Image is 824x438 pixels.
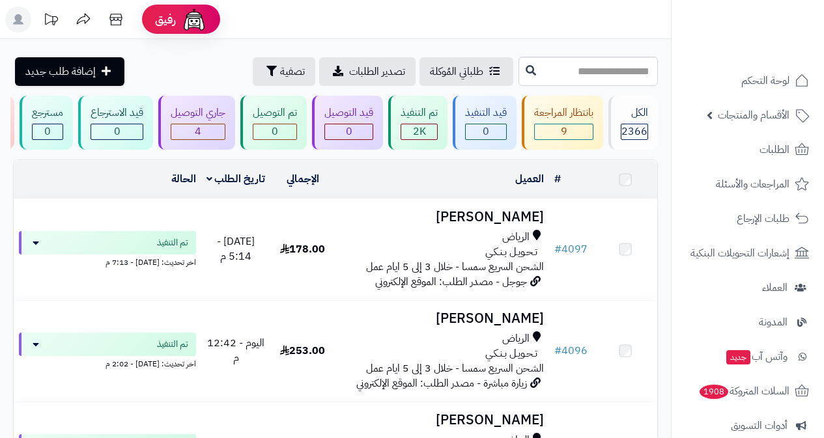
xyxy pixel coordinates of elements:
[735,32,812,59] img: logo-2.png
[156,96,238,150] a: جاري التوصيل 4
[35,7,67,36] a: تحديثات المنصة
[679,272,816,303] a: العملاء
[356,376,527,391] span: زيارة مباشرة - مصدر الطلب: الموقع الإلكتروني
[366,259,544,275] span: الشحن السريع سمسا - خلال 3 إلى 5 ايام عمل
[349,64,405,79] span: تصدير الطلبات
[606,96,661,150] a: الكل2366
[157,338,188,351] span: تم التنفيذ
[15,57,124,86] a: إضافة طلب جديد
[413,124,426,139] span: 2K
[762,279,788,297] span: العملاء
[561,124,567,139] span: 9
[401,124,437,139] div: 1976
[485,245,537,260] span: تـحـويـل بـنـكـي
[171,124,225,139] div: 4
[679,134,816,165] a: الطلبات
[17,96,76,150] a: مسترجع 0
[450,96,519,150] a: قيد التنفيذ 0
[32,105,63,120] div: مسترجع
[554,343,561,359] span: #
[679,169,816,200] a: المراجعات والأسئلة
[207,335,264,366] span: اليوم - 12:42 م
[340,311,544,326] h3: [PERSON_NAME]
[485,346,537,361] span: تـحـويـل بـنـكـي
[171,105,225,120] div: جاري التوصيل
[157,236,188,249] span: تم التنفيذ
[217,234,255,264] span: [DATE] - 5:14 م
[465,105,507,120] div: قيد التنفيذ
[91,105,143,120] div: قيد الاسترجاع
[401,105,438,120] div: تم التنفيذ
[33,124,63,139] div: 0
[515,171,544,187] a: العميل
[19,356,196,370] div: اخر تحديث: [DATE] - 2:02 م
[375,274,527,290] span: جوجل - مصدر الطلب: الموقع الإلكتروني
[253,105,297,120] div: تم التوصيل
[737,210,789,228] span: طلبات الإرجاع
[502,230,530,245] span: الرياض
[419,57,513,86] a: طلباتي المُوكلة
[171,171,196,187] a: الحالة
[679,238,816,269] a: إشعارات التحويلات البنكية
[554,241,588,257] a: #4097
[319,57,416,86] a: تصدير الطلبات
[91,124,143,139] div: 0
[700,385,729,399] span: 1908
[690,244,789,262] span: إشعارات التحويلات البنكية
[386,96,450,150] a: تم التنفيذ 2K
[760,141,789,159] span: الطلبات
[346,124,352,139] span: 0
[621,105,648,120] div: الكل
[19,254,196,268] div: اخر تحديث: [DATE] - 7:13 م
[325,124,373,139] div: 0
[272,124,278,139] span: 0
[716,175,789,193] span: المراجعات والأسئلة
[324,105,373,120] div: قيد التوصيل
[114,124,121,139] span: 0
[519,96,606,150] a: بانتظار المراجعة 9
[340,413,544,428] h3: [PERSON_NAME]
[466,124,506,139] div: 0
[206,171,266,187] a: تاريخ الطلب
[280,241,325,257] span: 178.00
[726,350,750,364] span: جديد
[554,343,588,359] a: #4096
[679,65,816,96] a: لوحة التحكم
[287,171,319,187] a: الإجمالي
[483,124,489,139] span: 0
[554,241,561,257] span: #
[44,124,51,139] span: 0
[679,376,816,407] a: السلات المتروكة1908
[679,341,816,372] a: وآتس آبجديد
[366,361,544,376] span: الشحن السريع سمسا - خلال 3 إلى 5 ايام عمل
[759,313,788,331] span: المدونة
[554,171,561,187] a: #
[698,382,789,400] span: السلات المتروكة
[731,417,788,435] span: أدوات التسويق
[725,348,788,366] span: وآتس آب
[155,12,176,27] span: رفيق
[741,72,789,90] span: لوحة التحكم
[718,106,789,124] span: الأقسام والمنتجات
[253,57,315,86] button: تصفية
[535,124,593,139] div: 9
[534,105,593,120] div: بانتظار المراجعة
[309,96,386,150] a: قيد التوصيل 0
[181,7,207,33] img: ai-face.png
[679,203,816,234] a: طلبات الإرجاع
[621,124,647,139] span: 2366
[195,124,201,139] span: 4
[253,124,296,139] div: 0
[430,64,483,79] span: طلباتي المُوكلة
[679,307,816,338] a: المدونة
[25,64,96,79] span: إضافة طلب جديد
[280,64,305,79] span: تصفية
[280,343,325,359] span: 253.00
[502,331,530,346] span: الرياض
[238,96,309,150] a: تم التوصيل 0
[340,210,544,225] h3: [PERSON_NAME]
[76,96,156,150] a: قيد الاسترجاع 0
